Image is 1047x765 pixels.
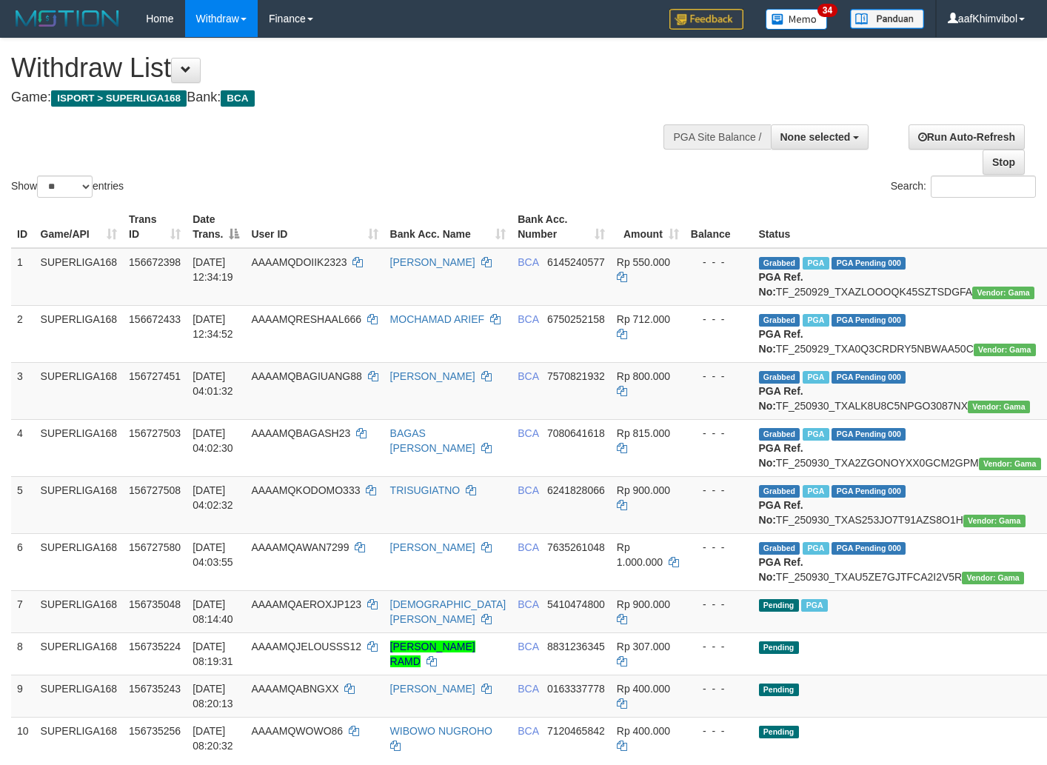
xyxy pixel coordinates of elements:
[35,717,124,759] td: SUPERLIGA168
[390,256,475,268] a: [PERSON_NAME]
[518,313,538,325] span: BCA
[891,176,1036,198] label: Search:
[11,248,35,306] td: 1
[129,641,181,652] span: 156735224
[251,313,361,325] span: AAAAMQRESHAAL666
[617,370,670,382] span: Rp 800.000
[547,683,605,695] span: Copy 0163337778 to clipboard
[832,371,906,384] span: PGA Pending
[384,206,512,248] th: Bank Acc. Name: activate to sort column ascending
[547,370,605,382] span: Copy 7570821932 to clipboard
[547,313,605,325] span: Copy 6750252158 to clipboard
[759,556,803,583] b: PGA Ref. No:
[685,206,753,248] th: Balance
[691,681,747,696] div: - - -
[962,572,1024,584] span: Vendor URL: https://trx31.1velocity.biz
[11,176,124,198] label: Show entries
[518,725,538,737] span: BCA
[251,541,349,553] span: AAAAMQAWAN7299
[771,124,869,150] button: None selected
[251,598,361,610] span: AAAAMQAEROXJP123
[35,632,124,675] td: SUPERLIGA168
[35,476,124,533] td: SUPERLIGA168
[617,484,670,496] span: Rp 900.000
[617,598,670,610] span: Rp 900.000
[759,328,803,355] b: PGA Ref. No:
[972,287,1034,299] span: Vendor URL: https://trx31.1velocity.biz
[37,176,93,198] select: Showentries
[691,540,747,555] div: - - -
[766,9,828,30] img: Button%20Memo.svg
[759,371,800,384] span: Grabbed
[803,542,829,555] span: Marked by aafchoeunmanni
[251,683,338,695] span: AAAAMQABNGXX
[11,476,35,533] td: 5
[547,484,605,496] span: Copy 6241828066 to clipboard
[35,305,124,362] td: SUPERLIGA168
[691,369,747,384] div: - - -
[390,725,492,737] a: WIBOWO NUGROHO
[35,533,124,590] td: SUPERLIGA168
[129,683,181,695] span: 156735243
[35,419,124,476] td: SUPERLIGA168
[390,683,475,695] a: [PERSON_NAME]
[753,533,1047,590] td: TF_250930_TXAU5ZE7GJTFCA2I2V5R
[35,590,124,632] td: SUPERLIGA168
[547,598,605,610] span: Copy 5410474800 to clipboard
[691,724,747,738] div: - - -
[193,725,233,752] span: [DATE] 08:20:32
[518,256,538,268] span: BCA
[51,90,187,107] span: ISPORT > SUPERLIGA168
[251,370,361,382] span: AAAAMQBAGIUANG88
[129,484,181,496] span: 156727508
[803,371,829,384] span: Marked by aafchoeunmanni
[691,312,747,327] div: - - -
[11,632,35,675] td: 8
[193,484,233,511] span: [DATE] 04:02:32
[759,542,800,555] span: Grabbed
[617,427,670,439] span: Rp 815.000
[691,597,747,612] div: - - -
[251,256,347,268] span: AAAAMQDOIIK2323
[193,641,233,667] span: [DATE] 08:19:31
[187,206,245,248] th: Date Trans.: activate to sort column descending
[801,599,827,612] span: Marked by aafchoeunmanni
[832,314,906,327] span: PGA Pending
[759,385,803,412] b: PGA Ref. No:
[251,427,350,439] span: AAAAMQBAGASH23
[11,533,35,590] td: 6
[11,7,124,30] img: MOTION_logo.png
[251,641,361,652] span: AAAAMQJELOUSSS12
[979,458,1041,470] span: Vendor URL: https://trx31.1velocity.biz
[617,683,670,695] span: Rp 400.000
[832,257,906,270] span: PGA Pending
[518,541,538,553] span: BCA
[663,124,770,150] div: PGA Site Balance /
[11,305,35,362] td: 2
[129,256,181,268] span: 156672398
[753,206,1047,248] th: Status
[547,256,605,268] span: Copy 6145240577 to clipboard
[518,641,538,652] span: BCA
[611,206,685,248] th: Amount: activate to sort column ascending
[11,362,35,419] td: 3
[909,124,1025,150] a: Run Auto-Refresh
[193,313,233,340] span: [DATE] 12:34:52
[617,541,663,568] span: Rp 1.000.000
[35,248,124,306] td: SUPERLIGA168
[617,641,670,652] span: Rp 307.000
[390,641,475,667] a: [PERSON_NAME] RAMD
[129,541,181,553] span: 156727580
[669,9,743,30] img: Feedback.jpg
[547,725,605,737] span: Copy 7120465842 to clipboard
[547,541,605,553] span: Copy 7635261048 to clipboard
[753,419,1047,476] td: TF_250930_TXA2ZGONOYXX0GCM2GPM
[759,485,800,498] span: Grabbed
[193,598,233,625] span: [DATE] 08:14:40
[547,641,605,652] span: Copy 8831236345 to clipboard
[691,426,747,441] div: - - -
[390,427,475,454] a: BAGAS [PERSON_NAME]
[518,683,538,695] span: BCA
[35,362,124,419] td: SUPERLIGA168
[817,4,837,17] span: 34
